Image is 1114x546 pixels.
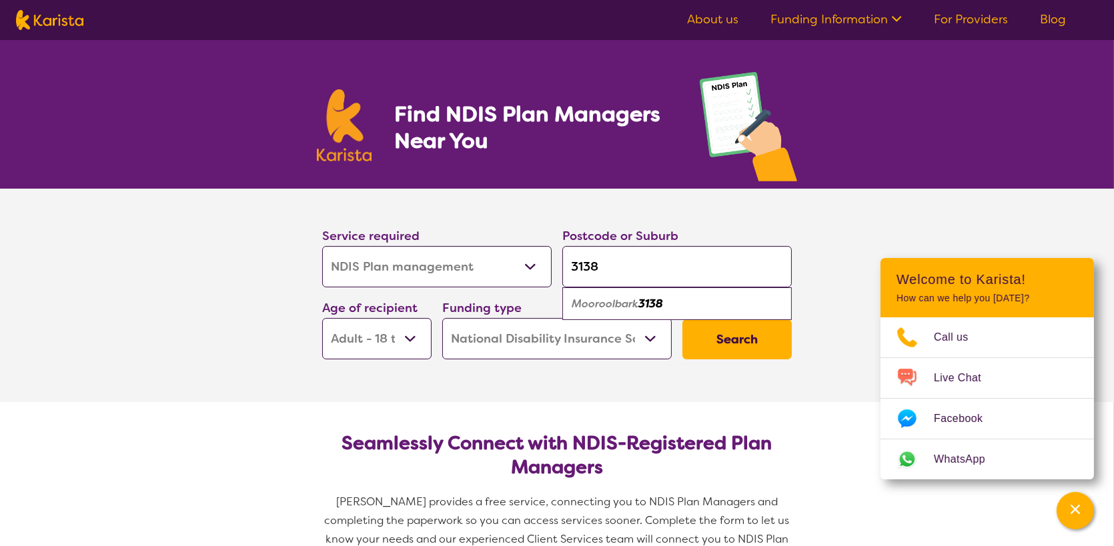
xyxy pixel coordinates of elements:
[638,297,663,311] em: 3138
[881,258,1094,479] div: Channel Menu
[562,246,792,287] input: Type
[700,72,797,189] img: plan-management
[934,11,1008,27] a: For Providers
[16,10,83,30] img: Karista logo
[322,300,418,316] label: Age of recipient
[572,297,638,311] em: Mooroolbark
[1057,492,1094,529] button: Channel Menu
[333,431,781,479] h2: Seamlessly Connect with NDIS-Registered Plan Managers
[934,327,985,347] span: Call us
[934,368,997,388] span: Live Chat
[562,228,678,244] label: Postcode or Suburb
[322,228,420,244] label: Service required
[881,317,1094,479] ul: Choose channel
[682,319,792,359] button: Search
[317,89,372,161] img: Karista logo
[897,271,1078,287] h2: Welcome to Karista!
[687,11,738,27] a: About us
[897,293,1078,304] p: How can we help you [DATE]?
[934,449,1001,469] span: WhatsApp
[394,101,673,154] h1: Find NDIS Plan Managers Near You
[569,291,785,317] div: Mooroolbark 3138
[1040,11,1066,27] a: Blog
[881,439,1094,479] a: Web link opens in a new tab.
[442,300,522,316] label: Funding type
[770,11,902,27] a: Funding Information
[934,409,999,429] span: Facebook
